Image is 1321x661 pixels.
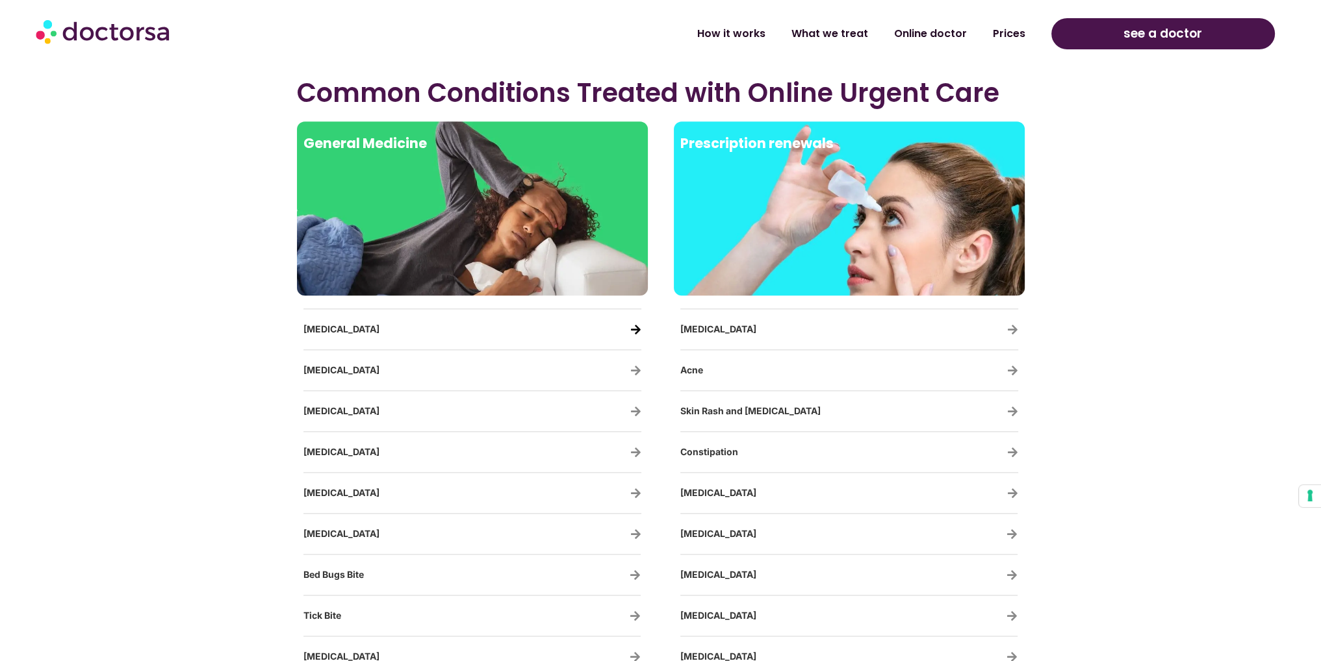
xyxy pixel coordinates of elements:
a: Urinary Tract Infections [630,324,641,335]
a: Online doctor [881,19,980,49]
a: Skin Rash and [MEDICAL_DATA] [680,405,821,416]
a: How it works [684,19,778,49]
a: [MEDICAL_DATA] [303,364,379,375]
a: Flu [630,488,641,499]
span: Tick Bite [303,610,341,621]
a: [MEDICAL_DATA] [680,569,756,580]
h2: Prescription renewals [680,128,1018,159]
span: [MEDICAL_DATA] [680,610,756,621]
a: Scabies [1007,569,1018,580]
span: Constipation [680,446,738,457]
nav: Menu [340,19,1038,49]
a: Vaginal Yeast Infections [630,365,641,376]
span: Bed Bugs Bite [303,569,364,580]
span: Acne [680,364,703,375]
h2: General Medicine [303,128,641,159]
a: Strep Throat [630,406,641,417]
span: see a doctor [1123,23,1202,44]
a: Diarrhea [1007,488,1018,499]
button: Your consent preferences for tracking technologies [1299,485,1321,507]
a: Prices [980,19,1038,49]
a: see a doctor [1051,18,1275,49]
span: [MEDICAL_DATA] [303,528,379,539]
a: [MEDICAL_DATA] [303,405,379,416]
a: [MEDICAL_DATA] [303,487,379,498]
a: Skin Rash and Eczema [1007,406,1018,417]
a: [MEDICAL_DATA] [680,487,756,498]
span: [MEDICAL_DATA] [680,323,756,334]
a: What we treat [778,19,881,49]
a: Bacterial Vaginosis [630,447,641,458]
a: [MEDICAL_DATA] [303,323,379,334]
span: [MEDICAL_DATA] [680,528,756,539]
a: [MEDICAL_DATA] [303,446,379,457]
h2: Common Conditions Treated with Online Urgent Care [297,77,1025,108]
